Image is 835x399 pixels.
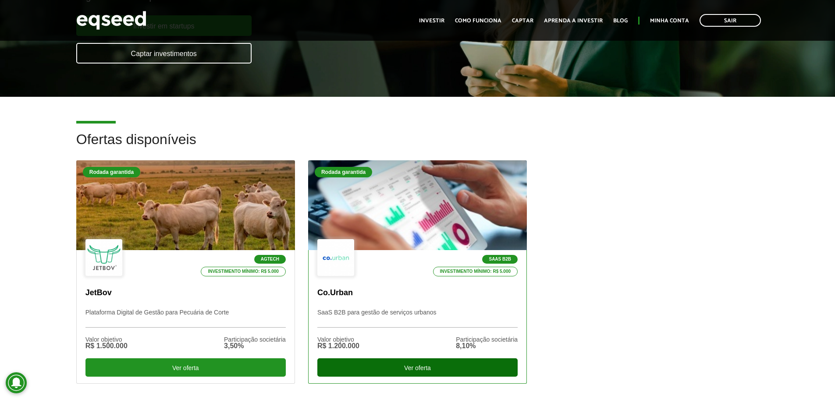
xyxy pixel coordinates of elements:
a: Captar [512,18,533,24]
p: SaaS B2B para gestão de serviços urbanos [317,309,518,328]
a: Rodada garantida Agtech Investimento mínimo: R$ 5.000 JetBov Plataforma Digital de Gestão para Pe... [76,160,295,384]
a: Como funciona [455,18,501,24]
a: Minha conta [650,18,689,24]
h2: Ofertas disponíveis [76,132,759,160]
img: EqSeed [76,9,146,32]
div: Rodada garantida [83,167,140,177]
div: Valor objetivo [317,336,359,343]
p: Agtech [254,255,286,264]
a: Captar investimentos [76,43,252,64]
p: Plataforma Digital de Gestão para Pecuária de Corte [85,309,286,328]
div: Participação societária [224,336,286,343]
a: Aprenda a investir [544,18,603,24]
div: 3,50% [224,343,286,350]
p: Co.Urban [317,288,518,298]
a: Sair [700,14,761,27]
p: JetBov [85,288,286,298]
div: 8,10% [456,343,518,350]
div: Participação societária [456,336,518,343]
p: SaaS B2B [482,255,518,264]
a: Rodada garantida SaaS B2B Investimento mínimo: R$ 5.000 Co.Urban SaaS B2B para gestão de serviços... [308,160,527,384]
a: Blog [613,18,628,24]
div: Rodada garantida [315,167,372,177]
div: R$ 1.200.000 [317,343,359,350]
div: Ver oferta [85,358,286,377]
p: Investimento mínimo: R$ 5.000 [201,267,286,276]
div: R$ 1.500.000 [85,343,128,350]
div: Ver oferta [317,358,518,377]
a: Investir [419,18,444,24]
div: Valor objetivo [85,336,128,343]
p: Investimento mínimo: R$ 5.000 [433,267,518,276]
